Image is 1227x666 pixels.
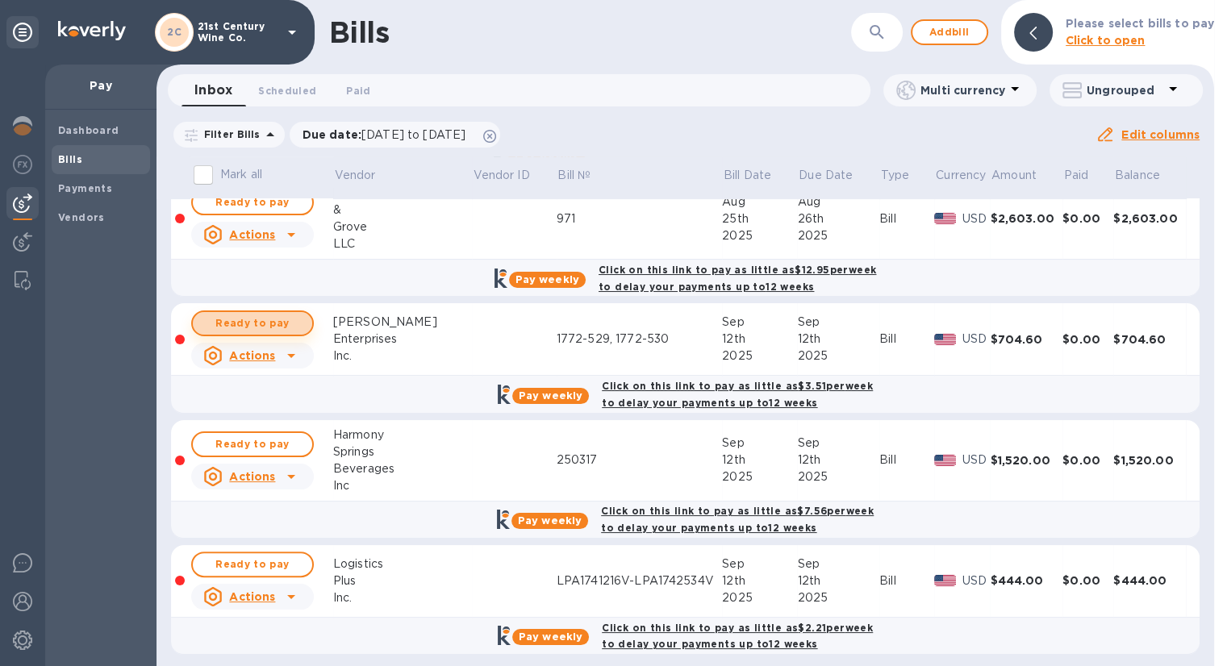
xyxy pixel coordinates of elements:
button: Ready to pay [191,189,314,215]
div: Sep [797,435,879,452]
div: Unpin categories [6,16,39,48]
div: Inc. [333,589,472,606]
span: [DATE] to [DATE] [361,128,465,141]
b: Click on this link to pay as little as $2.21 per week to delay your payments up to 12 weeks [602,622,873,651]
img: USD [934,334,956,345]
span: Add bill [925,23,974,42]
div: Harmony [333,427,472,443]
span: Due Date [799,167,874,184]
div: Springs [333,443,472,460]
img: USD [934,575,956,586]
div: 2025 [722,589,797,606]
span: Ready to pay [206,555,299,574]
h1: Bills [329,15,389,49]
b: Pay weekly [519,389,582,402]
span: Scheduled [258,82,316,99]
div: 971 [557,210,722,227]
div: 2025 [797,468,879,485]
p: Currency [936,167,986,184]
div: [PERSON_NAME] [333,314,472,331]
span: Ready to pay [206,435,299,454]
div: $704.60 [990,331,1062,348]
u: Actions [229,470,275,483]
button: Ready to pay [191,431,314,457]
p: USD [962,331,990,348]
u: Actions [229,590,275,603]
div: Sep [722,435,797,452]
div: 12th [797,572,879,589]
div: Plus [333,572,472,589]
u: Actions [229,349,275,362]
b: Bills [58,153,82,165]
div: 12th [797,452,879,468]
div: 12th [722,572,797,589]
p: Bill № [557,167,591,184]
div: 12th [797,331,879,348]
div: 26th [797,210,879,227]
img: Logo [58,21,126,40]
p: Multi currency [920,82,1005,98]
p: Pay [58,77,144,94]
b: Click on this link to pay as little as $12.95 per week to delay your payments up to 12 weeks [599,264,876,293]
div: $1,520.00 [990,452,1062,468]
p: USD [962,452,990,468]
div: Inc. [333,348,472,364]
b: Pay weekly [518,514,582,527]
div: 250317 [557,452,722,468]
div: Logistics [333,556,472,572]
p: Mark all [220,166,262,183]
div: 2025 [797,589,879,606]
b: Dashboard [58,124,119,136]
span: Paid [346,82,370,99]
p: 21st Century Wine Co. [198,21,278,44]
div: Bill [879,452,934,468]
span: Bill № [557,167,611,184]
p: Amount [991,167,1037,184]
div: LPA1741216V-LPA1742534V [557,572,722,589]
p: Balance [1115,167,1160,184]
span: Paid [1064,167,1110,184]
div: Aug [722,194,797,210]
div: $0.00 [1062,331,1113,348]
div: Bill [879,331,934,348]
p: Filter Bills [198,127,261,141]
p: USD [962,210,990,227]
div: Aug [797,194,879,210]
span: Type [881,167,931,184]
div: $0.00 [1062,572,1113,589]
p: USD [962,572,990,589]
span: Vendor [335,167,397,184]
p: Bill Date [724,167,771,184]
p: Due date : [303,127,474,143]
div: $0.00 [1062,210,1113,227]
div: LLC [333,235,472,252]
div: 2025 [722,227,797,244]
div: Sep [797,556,879,572]
p: Vendor [335,167,376,184]
b: Pay weekly [519,631,582,643]
p: Due Date [799,167,853,184]
div: Beverages [333,460,472,477]
div: $2,603.00 [1113,210,1186,227]
div: 12th [722,331,797,348]
b: Payments [58,182,112,194]
p: Type [881,167,910,184]
div: Sep [797,314,879,331]
span: Bill Date [724,167,792,184]
div: Sep [722,314,797,331]
div: Bill [879,572,934,589]
div: 2025 [722,468,797,485]
p: Ungrouped [1087,82,1163,98]
div: Bill [879,210,934,227]
div: & [333,202,472,219]
div: Due date:[DATE] to [DATE] [290,122,501,148]
span: Balance [1115,167,1181,184]
div: $0.00 [1062,452,1113,468]
b: 2C [167,26,182,38]
b: Click to open [1066,34,1146,47]
u: Actions [229,228,275,241]
div: Inc [333,477,472,494]
u: Edit columns [1121,128,1200,141]
p: Vendor ID [474,167,530,184]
